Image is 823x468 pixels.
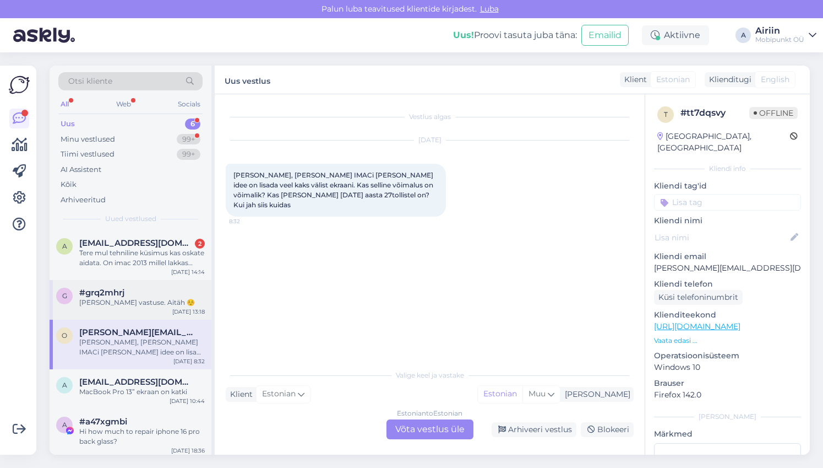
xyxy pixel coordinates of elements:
div: [PERSON_NAME] [654,412,801,422]
button: Emailid [581,25,629,46]
p: Klienditeekond [654,309,801,321]
div: [DATE] 10:44 [170,397,205,405]
div: Socials [176,97,203,111]
div: Web [114,97,133,111]
div: Klient [620,74,647,85]
span: a [62,242,67,250]
span: Offline [749,107,798,119]
p: Operatsioonisüsteem [654,350,801,362]
div: [DATE] 13:18 [172,308,205,316]
div: Estonian to Estonian [397,408,462,418]
div: Klienditugi [705,74,751,85]
div: Küsi telefoninumbrit [654,290,743,305]
div: Arhiveeri vestlus [492,422,576,437]
div: Minu vestlused [61,134,115,145]
div: Valige keel ja vastake [226,370,634,380]
span: o [62,331,67,340]
p: Märkmed [654,428,801,440]
span: oliver.villo@gmail.com [79,327,194,337]
div: [PERSON_NAME] vastuse. Aitäh ☺️ [79,298,205,308]
div: Blokeeri [581,422,634,437]
div: A [735,28,751,43]
span: English [761,74,789,85]
div: All [58,97,71,111]
span: arno.ounvaart@gmail.com [79,238,194,248]
span: Estonian [262,388,296,400]
div: MacBook Pro 13” ekraan on katki [79,387,205,397]
span: a [62,381,67,389]
span: Muu [528,389,546,399]
span: a [62,421,67,429]
p: Vaata edasi ... [654,336,801,346]
div: Tiimi vestlused [61,149,115,160]
div: # tt7dqsvy [680,106,749,120]
span: t [664,110,668,119]
div: Klient [226,389,253,400]
span: Estonian [656,74,690,85]
a: AiriinMobipunkt OÜ [755,26,816,44]
div: [PERSON_NAME] [560,389,630,400]
p: Windows 10 [654,362,801,373]
div: Võta vestlus üle [386,419,473,439]
p: Brauser [654,378,801,389]
p: Kliendi telefon [654,278,801,290]
div: Uus [61,119,75,130]
p: Kliendi email [654,251,801,262]
div: Estonian [478,386,522,402]
div: [DATE] 18:36 [171,447,205,455]
div: Proovi tasuta juba täna: [453,29,577,42]
span: #a47xgmbi [79,417,127,427]
div: [DATE] 8:32 [173,357,205,365]
span: Luba [477,4,502,14]
p: Kliendi nimi [654,215,801,227]
div: Kliendi info [654,164,801,174]
span: 8:32 [229,217,270,225]
span: [PERSON_NAME], [PERSON_NAME] IMACi [PERSON_NAME] idee on lisada veel kaks välist ekraani. Kas sel... [233,171,435,209]
div: AI Assistent [61,164,101,175]
div: Mobipunkt OÜ [755,35,804,44]
b: Uus! [453,30,474,40]
div: Arhiveeritud [61,195,106,206]
p: [PERSON_NAME][EMAIL_ADDRESS][DOMAIN_NAME] [654,262,801,274]
div: Hi how much to repair iphone 16 pro back glass? [79,427,205,447]
div: [PERSON_NAME], [PERSON_NAME] IMACi [PERSON_NAME] idee on lisada veel kaks välist ekraani. Kas sel... [79,337,205,357]
div: [DATE] [226,135,634,145]
div: Vestlus algas [226,112,634,122]
span: arafin@me.com [79,377,194,387]
span: g [62,292,67,300]
img: Askly Logo [9,74,30,95]
a: [URL][DOMAIN_NAME] [654,321,740,331]
div: [GEOGRAPHIC_DATA], [GEOGRAPHIC_DATA] [657,131,790,154]
div: 6 [185,119,200,130]
div: Aktiivne [642,25,709,45]
div: Kõik [61,179,77,190]
div: Tere mul tehniline küsimus kas oskate aidata. On imac 2013 millel lakkas paarpäva tagasi inboxi m... [79,248,205,268]
input: Lisa tag [654,194,801,211]
div: [DATE] 14:14 [171,268,205,276]
input: Lisa nimi [655,232,788,244]
span: Uued vestlused [105,214,156,224]
div: 99+ [177,149,200,160]
div: 2 [195,239,205,249]
div: 99+ [177,134,200,145]
p: Kliendi tag'id [654,180,801,192]
p: Firefox 142.0 [654,389,801,401]
span: #grq2mhrj [79,288,124,298]
label: Uus vestlus [225,72,270,87]
div: Airiin [755,26,804,35]
span: Otsi kliente [68,76,112,87]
